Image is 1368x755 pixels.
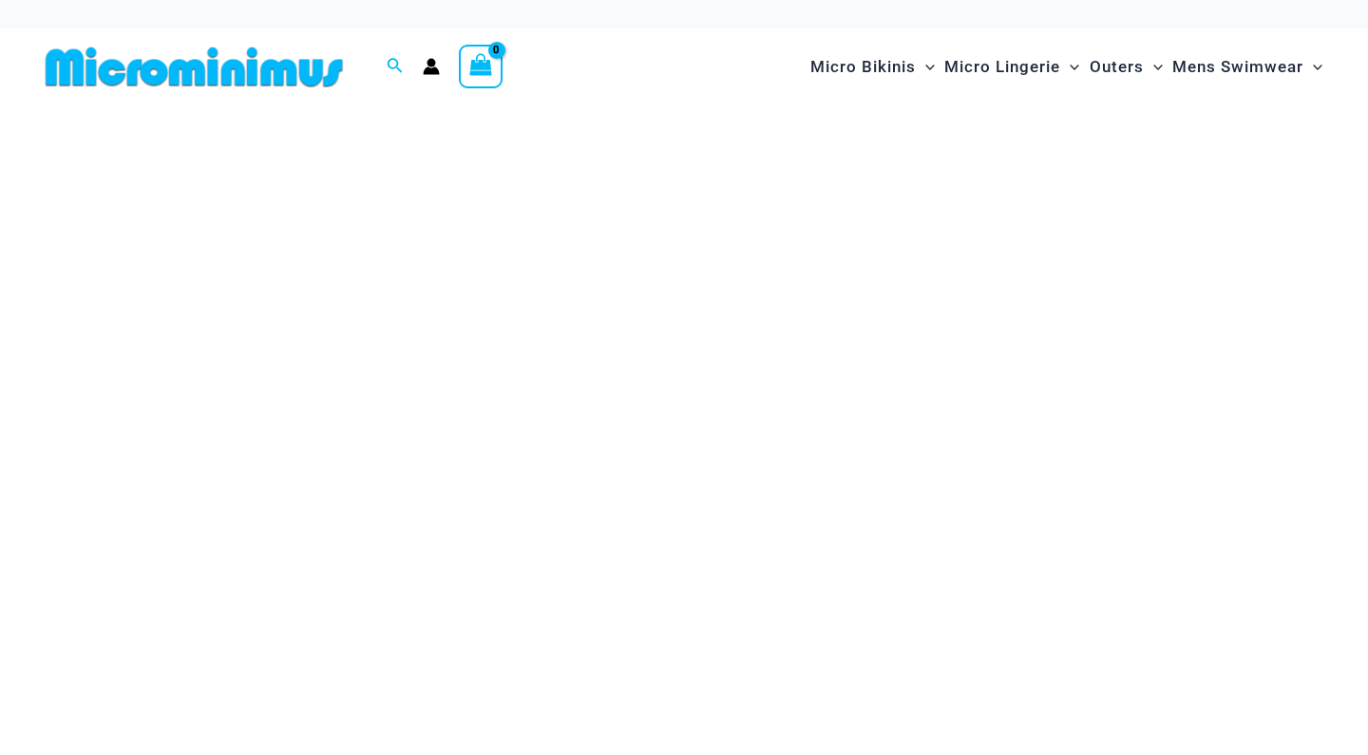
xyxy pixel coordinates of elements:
[1060,43,1079,91] span: Menu Toggle
[1172,43,1303,91] span: Mens Swimwear
[1168,38,1327,96] a: Mens SwimwearMenu ToggleMenu Toggle
[916,43,935,91] span: Menu Toggle
[940,38,1084,96] a: Micro LingerieMenu ToggleMenu Toggle
[1144,43,1163,91] span: Menu Toggle
[1090,43,1144,91] span: Outers
[944,43,1060,91] span: Micro Lingerie
[1085,38,1168,96] a: OutersMenu ToggleMenu Toggle
[1303,43,1322,91] span: Menu Toggle
[423,58,440,75] a: Account icon link
[38,46,351,88] img: MM SHOP LOGO FLAT
[806,38,940,96] a: Micro BikinisMenu ToggleMenu Toggle
[387,55,404,79] a: Search icon link
[810,43,916,91] span: Micro Bikinis
[459,45,503,88] a: View Shopping Cart, empty
[803,35,1330,99] nav: Site Navigation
